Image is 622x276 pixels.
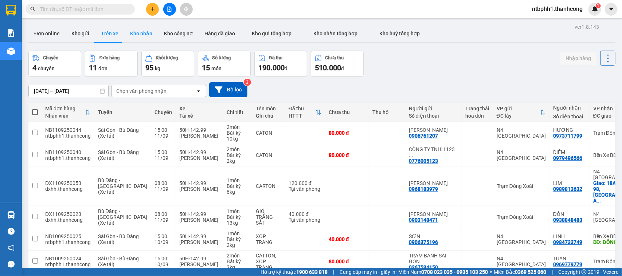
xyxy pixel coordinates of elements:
div: CÔNG TY TNHH 123 GIA PHÚC [409,146,458,158]
div: Nhân viên [45,113,85,119]
div: 0938848483 [553,217,582,223]
div: LINH [553,233,586,239]
div: Đã thu [269,55,282,60]
span: | [333,268,334,276]
button: Chuyến4chuyến [28,51,81,77]
div: N4 [GEOGRAPHIC_DATA] [497,256,546,267]
div: Đã thu [289,106,316,111]
div: [PERSON_NAME] [179,186,219,192]
span: file-add [167,7,172,12]
strong: 1900 633 818 [296,269,328,275]
span: 4 [32,63,36,72]
div: 50H-142.99 [179,256,219,261]
span: đ [341,66,344,71]
div: 15:00 [154,233,172,239]
img: icon-new-feature [592,6,598,12]
div: 2 kg [227,158,249,164]
button: plus [146,3,159,16]
div: Tuyến [98,109,147,115]
div: 15:00 [154,149,172,155]
span: Sài Gòn - Bù Đăng (Xe tải) [98,127,139,139]
div: Tại văn phòng [289,186,321,192]
strong: 0708 023 035 - 0935 103 250 [421,269,488,275]
button: Hàng đã giao [199,25,241,42]
div: dxhh.thanhcong [45,217,91,223]
svg: open [196,88,202,94]
button: Số lượng15món [198,51,251,77]
div: 2 món [227,253,249,259]
button: Đơn online [28,25,66,42]
div: TRAM BANH SAI GON [409,253,458,264]
div: 10 kg [227,136,249,142]
div: ĐÔN [553,211,586,217]
div: Chi tiết [227,109,249,115]
div: 2 món [227,146,249,152]
div: Số điện thoại [553,114,586,119]
button: Trên xe [95,25,124,42]
div: Tên món [256,106,281,111]
span: món [211,66,222,71]
div: LÊ MINH THẮNG [409,211,458,217]
div: Bất kỳ [227,152,249,158]
div: 10/09 [154,261,172,267]
div: Chuyến [154,109,172,115]
button: Khối lượng95kg [141,51,194,77]
span: Hỗ trợ kỹ thuật: [261,268,328,276]
div: 15:00 [154,256,172,261]
span: kg [155,66,160,71]
div: ntbphh1.thanhcong [45,155,91,161]
span: Miền Nam [398,268,488,276]
span: ... [596,198,601,204]
span: Sài Gòn - Bù Đăng (Xe tải) [98,233,139,245]
div: Chọn văn phòng nhận [116,87,167,95]
div: Số lượng [212,55,231,60]
div: 80.000 đ [329,259,365,264]
div: 80.000 đ [329,130,365,136]
button: Đơn hàng11đơn [85,51,138,77]
div: VP gửi [497,106,540,111]
button: Nhập hàng [560,52,597,65]
div: LIM [553,180,586,186]
div: Bất kỳ [227,130,249,136]
span: 190.000 [258,63,285,72]
div: ĐC lấy [497,113,540,119]
div: 13 kg [227,220,249,226]
img: warehouse-icon [7,211,15,219]
div: Xe [179,106,219,111]
button: Kho nhận [124,25,158,42]
div: 0906375196 [409,239,438,245]
button: Kho gửi [66,25,95,42]
div: 0776005123 [409,158,438,164]
div: 50H-142.99 [179,180,219,186]
img: warehouse-icon [7,47,15,55]
div: Ghi chú [256,113,281,119]
div: ntbphh1.thanhcong [45,133,91,139]
span: Kho gửi tổng hợp [252,31,292,36]
div: Bất kỳ [227,259,249,264]
div: 50H-142.99 [179,127,219,133]
div: GIỎ TRẮNG SẮT [256,208,281,226]
div: dxhh.thanhcong [45,186,91,192]
div: SƠN [409,233,458,239]
div: 40.000 đ [329,236,365,242]
div: NGUYỄN QUANG KHẢI [409,127,458,133]
th: Toggle SortBy [493,103,549,122]
button: Đã thu190.000đ [254,51,307,77]
span: copyright [582,269,587,275]
div: 0968183979 [409,186,438,192]
div: Thu hộ [372,109,402,115]
input: Tìm tên, số ĐT hoặc mã đơn [40,5,126,13]
span: 95 [145,63,153,72]
div: ntbphh1.thanhcong [45,261,91,267]
button: Chưa thu510.000đ [311,51,364,77]
span: đ [285,66,287,71]
div: CATON [256,130,281,136]
div: DIỄM [553,149,586,155]
div: [PERSON_NAME] [179,239,219,245]
span: ⚪️ [490,271,492,273]
span: Bù Đăng - [GEOGRAPHIC_DATA] (Xe tải) [98,177,147,195]
span: Miền Bắc [494,268,546,276]
span: message [8,261,15,268]
div: CARTON [256,183,281,189]
div: 11/09 [154,155,172,161]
